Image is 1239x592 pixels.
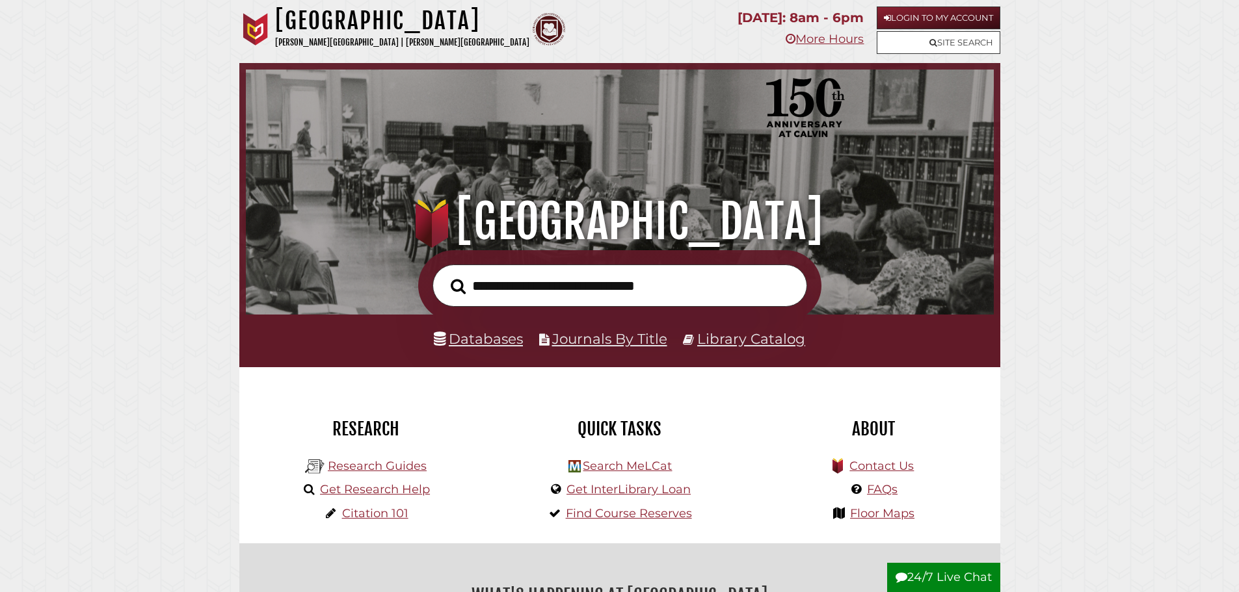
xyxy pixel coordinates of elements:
[503,418,737,440] h2: Quick Tasks
[877,6,1000,29] a: Login to My Account
[568,460,581,472] img: Hekman Library Logo
[275,35,529,50] p: [PERSON_NAME][GEOGRAPHIC_DATA] | [PERSON_NAME][GEOGRAPHIC_DATA]
[434,330,523,347] a: Databases
[583,459,672,473] a: Search MeLCat
[566,482,691,496] a: Get InterLibrary Loan
[533,13,565,45] img: Calvin Theological Seminary
[756,418,991,440] h2: About
[738,6,864,29] p: [DATE]: 8am - 6pm
[328,459,427,473] a: Research Guides
[275,6,529,35] h1: [GEOGRAPHIC_DATA]
[342,506,408,521] a: Citation 101
[697,330,805,347] a: Library Catalog
[786,32,864,46] a: More Hours
[552,330,667,347] a: Journals By Title
[239,13,272,45] img: Calvin University
[451,278,466,294] i: Search
[320,482,430,496] a: Get Research Help
[867,482,898,496] a: FAQs
[566,506,692,521] a: Find Course Reserves
[850,506,914,521] a: Floor Maps
[444,275,472,298] button: Search
[849,459,914,473] a: Contact Us
[249,418,483,440] h2: Research
[877,31,1000,54] a: Site Search
[264,193,975,250] h1: [GEOGRAPHIC_DATA]
[305,457,325,476] img: Hekman Library Logo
